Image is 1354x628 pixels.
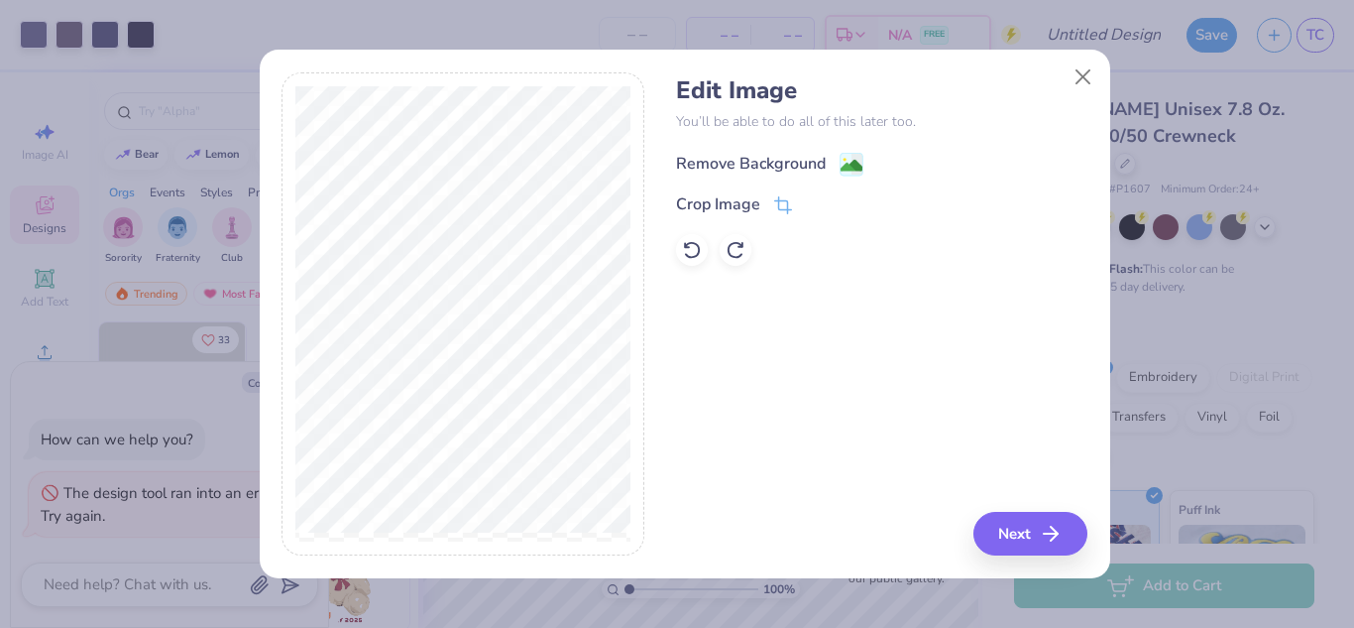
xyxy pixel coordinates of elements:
[676,76,1087,105] h4: Edit Image
[676,152,826,176] div: Remove Background
[676,111,1087,132] p: You’ll be able to do all of this later too.
[1064,59,1101,96] button: Close
[676,192,760,216] div: Crop Image
[973,512,1087,556] button: Next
